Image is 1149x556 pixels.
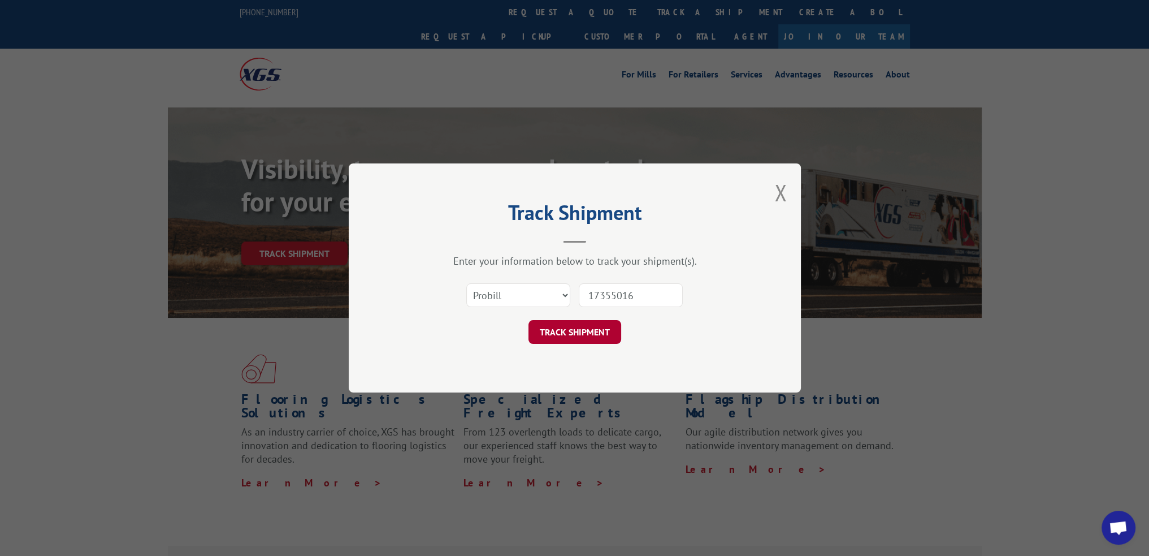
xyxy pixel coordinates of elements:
[1102,511,1135,545] div: Open chat
[405,255,744,268] div: Enter your information below to track your shipment(s).
[528,320,621,344] button: TRACK SHIPMENT
[774,178,787,208] button: Close modal
[405,205,744,226] h2: Track Shipment
[579,283,683,307] input: Number(s)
